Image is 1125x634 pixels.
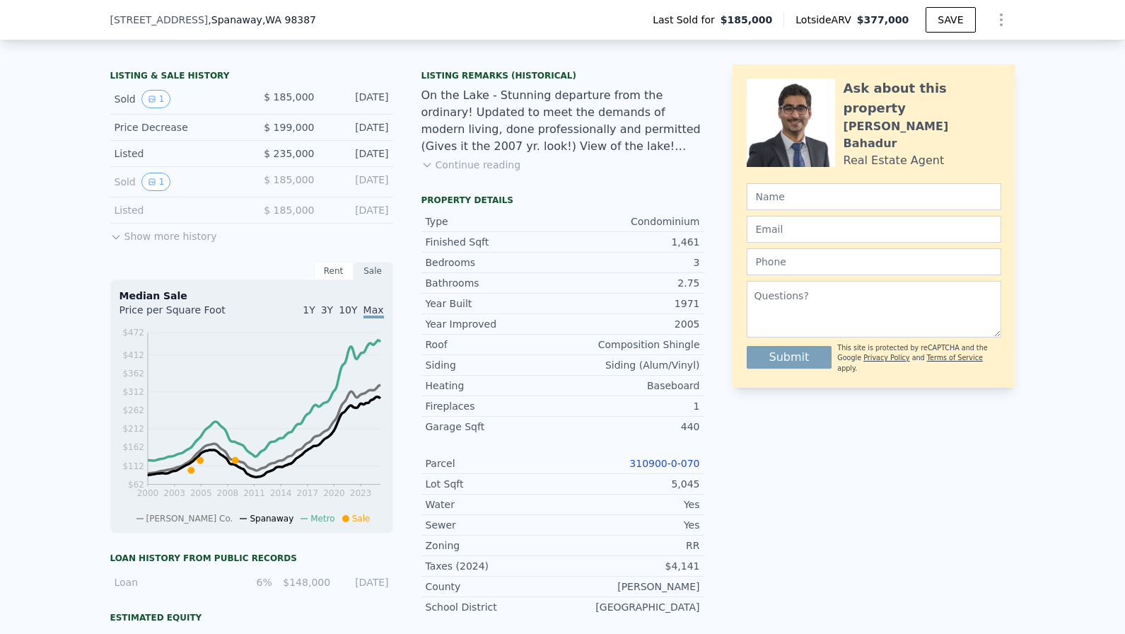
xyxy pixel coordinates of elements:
div: On the Lake - Stunning departure from the ordinary! Updated to meet the demands of modern living,... [421,87,704,155]
span: 3Y [321,304,333,316]
span: Spanaway [250,514,293,524]
div: [DATE] [326,90,389,108]
tspan: 2017 [296,488,318,498]
tspan: 2005 [190,488,211,498]
div: [PERSON_NAME] [563,580,700,594]
div: Yes [563,497,700,512]
tspan: 2008 [216,488,238,498]
div: This site is protected by reCAPTCHA and the Google and apply. [837,343,1001,374]
div: Sewer [426,518,563,532]
span: $185,000 [721,13,773,27]
button: Show Options [987,6,1015,34]
div: 1971 [563,296,700,311]
span: [PERSON_NAME] Co. [146,514,233,524]
div: [DATE] [326,203,389,217]
span: Max [363,304,384,318]
tspan: 2014 [269,488,291,498]
div: Taxes (2024) [426,559,563,573]
div: [DATE] [326,173,389,191]
div: [DATE] [326,120,389,134]
button: View historical data [141,90,171,108]
div: Estimated Equity [110,612,393,623]
div: 3 [563,255,700,270]
span: 1Y [303,304,315,316]
span: 10Y [339,304,357,316]
div: Loan [115,575,214,589]
div: Sale [354,262,393,280]
tspan: $212 [122,424,144,434]
tspan: $112 [122,461,144,471]
div: $4,141 [563,559,700,573]
div: [DATE] [326,146,389,161]
tspan: $412 [122,350,144,360]
button: SAVE [926,7,975,33]
div: Condominium [563,214,700,229]
tspan: 2020 [323,488,345,498]
button: View historical data [141,173,171,191]
div: Real Estate Agent [844,152,945,169]
div: Listing Remarks (Historical) [421,70,704,81]
div: Ask about this property [844,79,1001,118]
div: RR [563,538,700,553]
button: Show more history [110,224,217,243]
span: $377,000 [857,14,909,25]
div: Baseboard [563,379,700,393]
div: 1,461 [563,235,700,249]
input: Email [747,216,1001,243]
div: 5,045 [563,477,700,491]
div: Roof [426,338,563,352]
a: Privacy Policy [863,354,909,362]
span: , WA 98387 [262,14,316,25]
a: 310900-0-070 [629,458,699,469]
div: Composition Shingle [563,338,700,352]
input: Name [747,183,1001,210]
span: Lotside ARV [795,13,856,27]
div: Property details [421,195,704,206]
div: Listed [115,203,240,217]
div: Garage Sqft [426,420,563,434]
div: Siding (Alum/Vinyl) [563,358,700,372]
span: Sale [352,514,371,524]
tspan: 2023 [349,488,371,498]
tspan: 2003 [163,488,185,498]
tspan: $262 [122,405,144,415]
div: Heating [426,379,563,393]
tspan: $162 [122,442,144,452]
tspan: 2011 [243,488,265,498]
tspan: $62 [128,480,144,490]
div: Zoning [426,538,563,553]
span: $ 199,000 [264,122,314,133]
div: Median Sale [120,289,384,303]
div: Fireplaces [426,399,563,413]
span: , Spanaway [208,13,316,27]
div: Siding [426,358,563,372]
div: $148,000 [281,575,330,589]
span: $ 185,000 [264,204,314,216]
div: 2.75 [563,276,700,290]
div: Rent [314,262,354,280]
div: Type [426,214,563,229]
div: [DATE] [339,575,388,589]
div: [GEOGRAPHIC_DATA] [563,600,700,614]
input: Phone [747,248,1001,275]
span: $ 185,000 [264,91,314,103]
div: Bathrooms [426,276,563,290]
div: Listed [115,146,240,161]
tspan: $472 [122,328,144,338]
div: Bedrooms [426,255,563,270]
span: $ 185,000 [264,174,314,185]
div: Water [426,497,563,512]
div: 440 [563,420,700,434]
tspan: 2000 [136,488,158,498]
tspan: $312 [122,387,144,397]
div: Parcel [426,456,563,471]
div: 1 [563,399,700,413]
div: Price per Square Foot [120,303,252,325]
div: Price Decrease [115,120,240,134]
div: Year Improved [426,317,563,331]
div: Lot Sqft [426,477,563,491]
div: LISTING & SALE HISTORY [110,70,393,84]
div: Finished Sqft [426,235,563,249]
div: [PERSON_NAME] Bahadur [844,118,1001,152]
div: 2005 [563,317,700,331]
